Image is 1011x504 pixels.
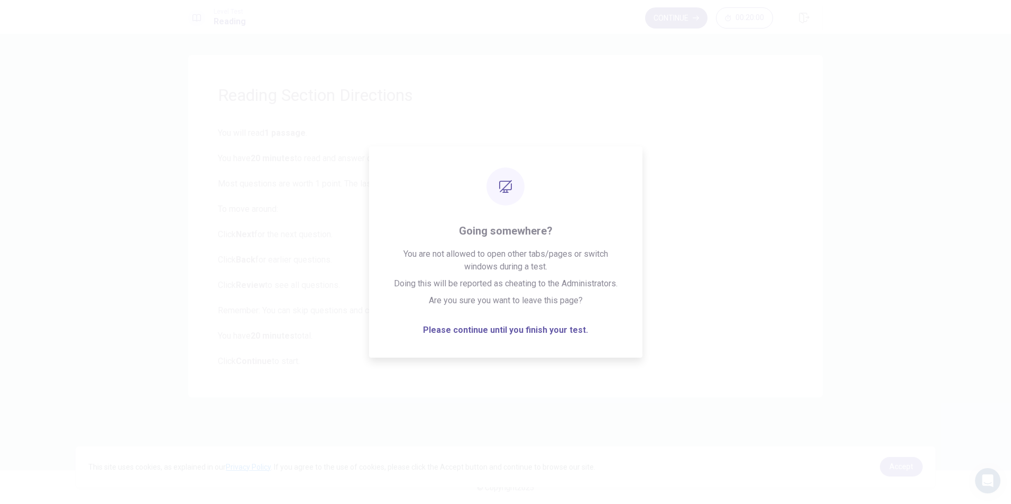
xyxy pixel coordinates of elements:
b: Review [236,280,265,290]
div: Open Intercom Messenger [975,468,1000,493]
h1: Reading Section Directions [218,85,793,106]
span: This site uses cookies, as explained in our . If you agree to the use of cookies, please click th... [88,463,595,471]
button: Continue [645,7,707,29]
span: You will read . You have to read and answer questions. Most questions are worth 1 point. The last... [218,127,793,368]
b: Continue [236,356,272,366]
span: 00:20:00 [736,14,764,22]
span: Level Test [214,8,246,15]
b: Back [236,255,255,265]
span: © Copyright 2025 [477,483,534,492]
b: 20 minutes [251,153,295,163]
div: cookieconsent [76,446,935,487]
a: Privacy Policy [226,463,271,471]
span: Accept [889,462,913,471]
b: 1 passage [264,128,306,138]
b: 20 minutes [251,331,295,341]
button: 00:20:00 [716,7,773,29]
h1: Reading [214,15,246,28]
b: Next [236,229,254,239]
a: dismiss cookie message [880,457,923,477]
